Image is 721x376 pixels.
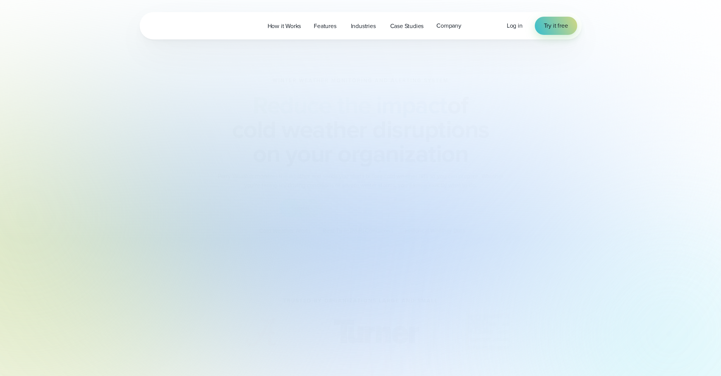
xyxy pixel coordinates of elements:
[314,22,336,31] span: Features
[436,21,461,30] span: Company
[268,22,301,31] span: How it Works
[544,21,568,30] span: Try it free
[261,18,308,34] a: How it Works
[384,18,430,34] a: Case Studies
[507,21,523,30] a: Log in
[535,17,577,35] a: Try it free
[390,22,424,31] span: Case Studies
[351,22,376,31] span: Industries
